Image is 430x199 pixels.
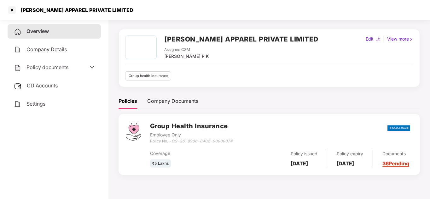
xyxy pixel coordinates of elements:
img: svg+xml;base64,PHN2ZyB4bWxucz0iaHR0cDovL3d3dy53My5vcmcvMjAwMC9zdmciIHdpZHRoPSIyNCIgaGVpZ2h0PSIyNC... [14,100,21,108]
img: svg+xml;base64,PHN2ZyB4bWxucz0iaHR0cDovL3d3dy53My5vcmcvMjAwMC9zdmciIHdpZHRoPSIyNCIgaGVpZ2h0PSIyNC... [14,64,21,72]
div: Policy expiry [337,150,363,157]
div: Assigned CSM [164,47,209,53]
img: svg+xml;base64,PHN2ZyB4bWxucz0iaHR0cDovL3d3dy53My5vcmcvMjAwMC9zdmciIHdpZHRoPSIyNCIgaGVpZ2h0PSIyNC... [14,46,21,53]
img: bajaj.png [387,121,410,135]
div: View more [386,36,415,42]
img: svg+xml;base64,PHN2ZyB4bWxucz0iaHR0cDovL3d3dy53My5vcmcvMjAwMC9zdmciIHdpZHRoPSI0Ny43MTQiIGhlaWdodD... [126,121,141,141]
div: Policy No. - [150,138,233,144]
div: [PERSON_NAME] APPAREL PRIVATE LIMITED [17,7,133,13]
div: Policies [119,97,137,105]
img: svg+xml;base64,PHN2ZyB4bWxucz0iaHR0cDovL3d3dy53My5vcmcvMjAwMC9zdmciIHdpZHRoPSIyNCIgaGVpZ2h0PSIyNC... [14,28,21,36]
b: [DATE] [291,160,308,167]
span: Policy documents [26,64,68,70]
img: editIcon [376,37,381,41]
span: Overview [26,28,49,34]
h3: Group Health Insurance [150,121,233,131]
img: svg+xml;base64,PHN2ZyB3aWR0aD0iMjUiIGhlaWdodD0iMjQiIHZpZXdCb3g9IjAgMCAyNSAyNCIgZmlsbD0ibm9uZSIgeG... [14,82,22,90]
div: Employee Only [150,131,233,138]
i: OG-26-9906-8402-00000074 [171,139,233,143]
div: ₹5 Lakhs [150,159,171,168]
span: Company Details [26,46,67,53]
div: [PERSON_NAME] P K [164,53,209,60]
div: | [382,36,386,42]
div: Coverage [150,150,237,157]
div: Edit [364,36,375,42]
img: rightIcon [409,37,413,41]
a: 36 Pending [382,160,409,167]
span: down [90,65,95,70]
div: Company Documents [147,97,198,105]
div: Policy issued [291,150,317,157]
b: [DATE] [337,160,354,167]
span: Settings [26,101,45,107]
span: CD Accounts [27,82,58,89]
div: Group health insurance [125,71,171,80]
h2: [PERSON_NAME] APPAREL PRIVATE LIMITED [164,34,318,44]
div: Documents [382,150,409,157]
